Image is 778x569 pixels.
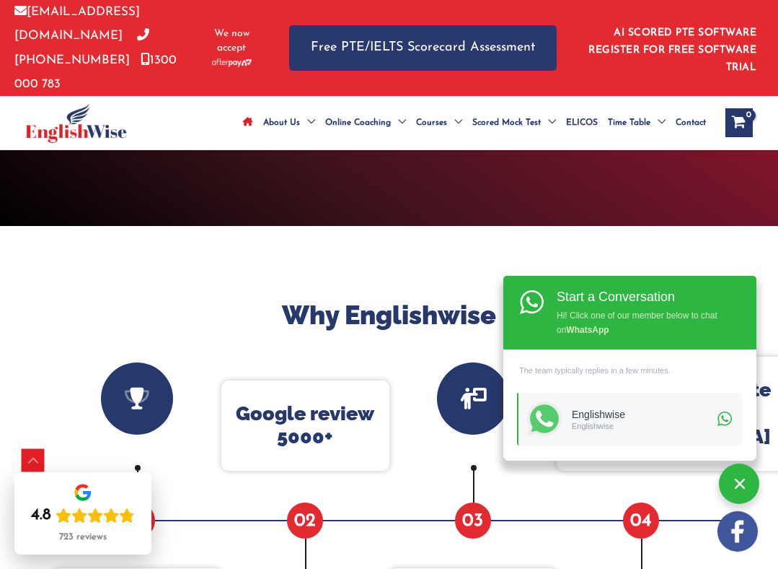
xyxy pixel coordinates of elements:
[391,97,406,148] span: Menu Toggle
[258,97,320,148] a: About UsMenu Toggle
[725,108,753,137] a: View Shopping Cart, empty
[517,359,742,383] div: The team typically replies in a few minutes.
[671,97,711,148] a: Contact
[585,16,764,80] aside: Header Widget 1
[287,503,323,539] span: 02
[59,531,107,543] div: 723 reviews
[557,305,725,337] div: Hi! Click one of our member below to chat on
[14,298,764,332] h2: Why Englishwise
[238,97,711,148] nav: Site Navigation: Main Menu
[14,30,149,66] a: [PHONE_NUMBER]
[517,393,742,446] a: EnglishwiseEnglishwise
[472,97,541,148] span: Scored Mock Test
[566,97,598,148] span: ELICOS
[566,325,609,335] strong: WhatsApp
[541,97,556,148] span: Menu Toggle
[455,503,491,539] span: 03
[557,287,725,305] div: Start a Conversation
[320,97,411,148] a: Online CoachingMenu Toggle
[561,97,603,148] a: ELICOS
[31,505,135,526] div: Rating: 4.8 out of 5
[236,402,375,449] p: Google review 5000+
[14,54,177,90] a: 1300 000 783
[572,409,713,421] div: Englishwise
[289,25,557,71] a: Free PTE/IELTS Scorecard Assessment
[676,97,706,148] span: Contact
[411,97,467,148] a: CoursesMenu Toggle
[31,505,51,526] div: 4.8
[14,6,140,42] a: [EMAIL_ADDRESS][DOMAIN_NAME]
[623,503,659,539] span: 04
[263,97,300,148] span: About Us
[467,97,561,148] a: Scored Mock TestMenu Toggle
[25,103,127,143] img: cropped-ew-logo
[447,97,462,148] span: Menu Toggle
[416,97,447,148] span: Courses
[300,97,315,148] span: Menu Toggle
[588,27,756,73] a: AI SCORED PTE SOFTWARE REGISTER FOR FREE SOFTWARE TRIAL
[650,97,666,148] span: Menu Toggle
[572,420,713,430] div: Englishwise
[211,27,253,56] span: We now accept
[717,511,758,552] img: white-facebook.png
[603,97,671,148] a: Time TableMenu Toggle
[325,97,391,148] span: Online Coaching
[212,58,252,66] img: Afterpay-Logo
[608,97,650,148] span: Time Table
